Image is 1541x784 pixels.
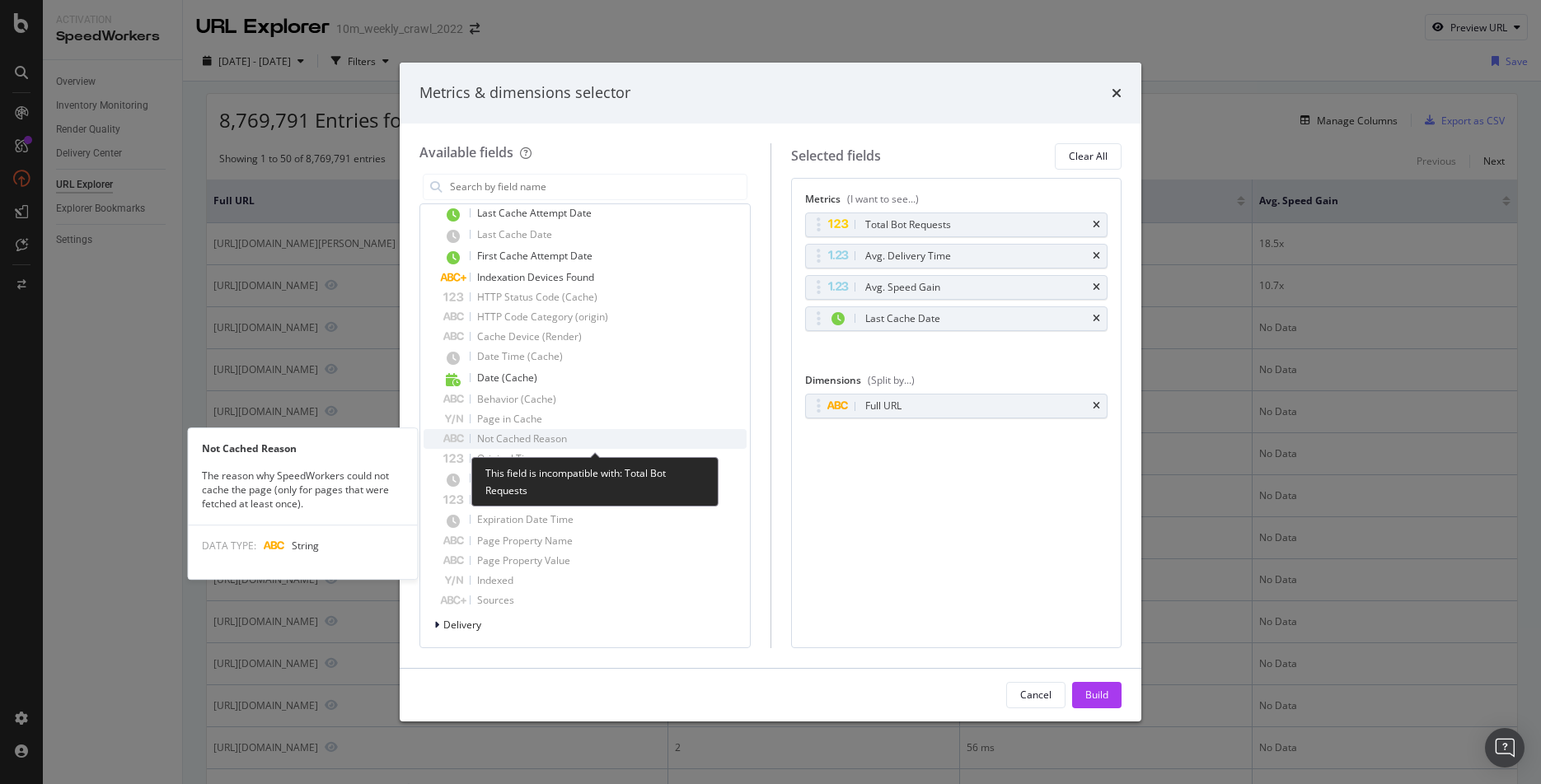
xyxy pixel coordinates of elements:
[477,310,608,324] span: HTTP Code Category (origin)
[477,227,552,241] span: Last Cache Date
[477,534,573,548] span: Page Property Name
[477,471,538,485] span: Refresh Time
[1006,682,1066,708] button: Cancel
[419,143,513,161] div: Available fields
[865,398,902,414] div: Full URL
[477,371,537,385] span: Date (Cache)
[805,244,1108,268] div: Avg. Delivery Timetimes
[477,270,594,284] span: Indexation Devices Found
[477,290,597,304] span: HTTP Status Code (Cache)
[1485,728,1525,768] div: Open Intercom Messenger
[477,451,539,465] span: Original Time
[477,206,592,220] span: Last Cache Attempt Date
[448,175,747,199] input: Search by field name
[805,192,1108,212] div: Metrics
[189,441,418,455] div: Not Cached Reason
[189,469,418,511] div: The reason why SpeedWorkers could not cache the page (only for pages that were fetched at least o...
[477,329,582,343] span: Cache Device (Render)
[477,392,556,406] span: Behavior (Cache)
[477,593,514,607] span: Sources
[477,349,563,363] span: Date Time (Cache)
[477,512,574,526] span: Expiration Date Time
[865,310,940,327] div: Last Cache Date
[419,82,630,104] div: Metrics & dimensions selector
[477,573,513,587] span: Indexed
[805,275,1108,300] div: Avg. Speed Gaintimes
[1055,143,1122,170] button: Clear All
[477,432,567,446] span: Not Cached Reason
[477,492,549,506] span: Cache Duration
[1093,401,1100,411] div: times
[1112,82,1122,104] div: times
[477,553,570,567] span: Page Property Value
[1072,682,1122,708] button: Build
[477,412,542,426] span: Page in Cache
[1093,220,1100,230] div: times
[865,279,940,296] div: Avg. Speed Gain
[805,212,1108,237] div: Total Bot Requeststimes
[868,373,915,387] div: (Split by...)
[805,306,1108,331] div: Last Cache Datetimes
[1069,149,1108,163] div: Clear All
[805,373,1108,394] div: Dimensions
[1093,314,1100,324] div: times
[847,192,919,206] div: (I want to see...)
[443,618,481,632] span: Delivery
[791,147,881,166] div: Selected fields
[1085,688,1108,702] div: Build
[1093,251,1100,261] div: times
[1093,282,1100,292] div: times
[400,63,1141,721] div: modal
[477,249,593,263] span: First Cache Attempt Date
[865,217,951,233] div: Total Bot Requests
[865,248,951,264] div: Avg. Delivery Time
[1020,688,1052,702] div: Cancel
[805,394,1108,418] div: Full URLtimes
